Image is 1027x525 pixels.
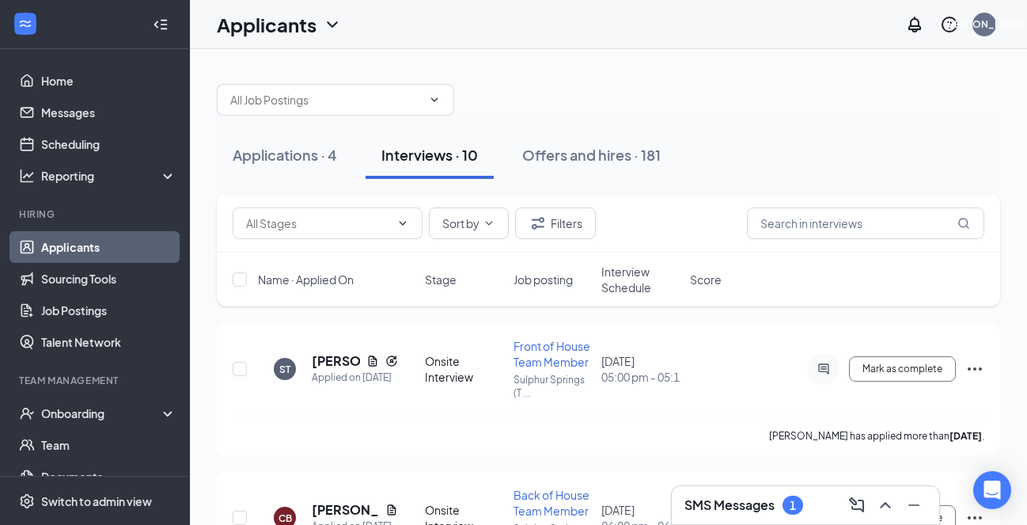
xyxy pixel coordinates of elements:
[957,217,970,230] svg: MagnifyingGlass
[19,168,35,184] svg: Analysis
[41,493,152,509] div: Switch to admin view
[873,493,898,518] button: ChevronUp
[279,363,290,376] div: ST
[41,65,176,97] a: Home
[747,207,984,239] input: Search in interviews
[684,496,775,514] h3: SMS Messages
[41,405,163,421] div: Onboarding
[41,326,176,358] a: Talent Network
[366,355,379,367] svg: Document
[905,15,924,34] svg: Notifications
[483,217,495,230] svg: ChevronDown
[522,145,661,165] div: Offers and hires · 181
[41,97,176,128] a: Messages
[312,501,379,519] h5: [PERSON_NAME]
[515,207,596,239] button: Filter Filters
[41,263,176,295] a: Sourcing Tools
[844,493,870,518] button: ComposeMessage
[279,512,292,525] div: CB
[381,145,478,165] div: Interviews · 10
[601,369,680,385] span: 05:00 pm - 05:15 pm
[949,430,982,442] b: [DATE]
[41,429,176,461] a: Team
[790,499,796,512] div: 1
[904,496,923,515] svg: Minimize
[396,217,409,230] svg: ChevronDown
[601,353,680,385] div: [DATE]
[217,11,316,38] h1: Applicants
[385,355,398,367] svg: Reapply
[847,496,866,515] svg: ComposeMessage
[41,168,177,184] div: Reporting
[153,17,169,32] svg: Collapse
[513,272,573,287] span: Job posting
[19,207,173,221] div: Hiring
[862,363,942,375] span: Mark as complete
[769,429,984,443] p: [PERSON_NAME] has applied more than .
[442,218,479,229] span: Sort by
[876,496,895,515] svg: ChevronUp
[965,360,984,379] svg: Ellipses
[246,215,390,232] input: All Stages
[529,214,548,233] svg: Filter
[513,488,589,518] span: Back of House Team Member
[312,352,360,370] h5: [PERSON_NAME]
[233,145,337,165] div: Applications · 4
[690,272,722,287] span: Score
[323,15,342,34] svg: ChevronDown
[41,461,176,493] a: Documents
[19,374,173,387] div: Team Management
[17,16,33,32] svg: WorkstreamLogo
[513,373,593,400] p: Sulphur Springs (T ...
[940,15,959,34] svg: QuestionInfo
[19,405,35,421] svg: UserCheck
[944,17,1025,31] div: [PERSON_NAME]
[41,128,176,160] a: Scheduling
[601,264,680,295] span: Interview Schedule
[428,93,441,106] svg: ChevronDown
[849,356,956,382] button: Mark as complete
[258,272,354,287] span: Name · Applied On
[41,295,176,326] a: Job Postings
[429,207,509,239] button: Sort byChevronDown
[814,363,833,375] svg: ActiveChat
[425,272,457,287] span: Stage
[513,339,590,369] span: Front of House Team Member
[385,504,398,516] svg: Document
[19,493,35,509] svg: Settings
[41,231,176,263] a: Applicants
[901,493,927,518] button: Minimize
[973,471,1011,509] div: Open Intercom Messenger
[230,91,422,108] input: All Job Postings
[425,353,504,385] div: Onsite Interview
[312,370,398,386] div: Applied on [DATE]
